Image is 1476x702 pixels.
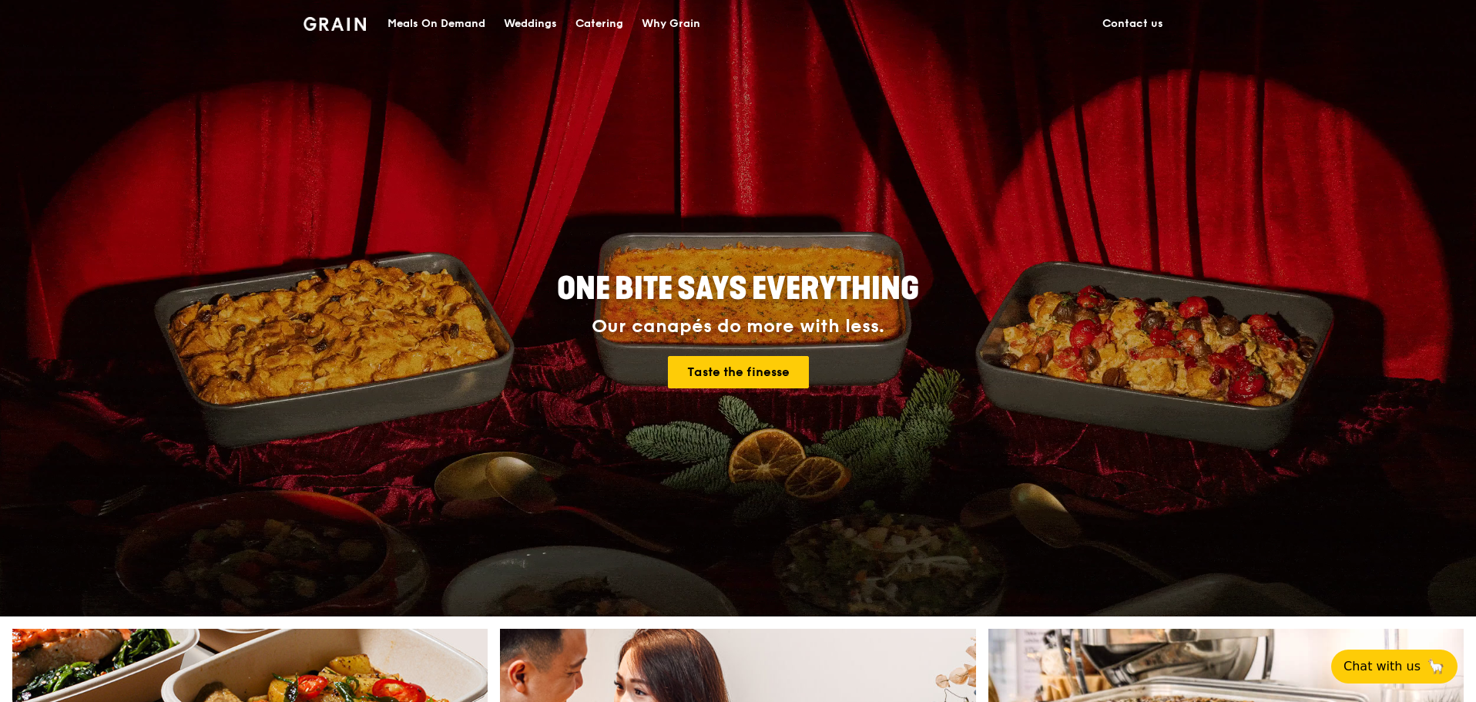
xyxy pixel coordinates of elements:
[668,356,809,388] a: Taste the finesse
[557,270,919,307] span: ONE BITE SAYS EVERYTHING
[575,1,623,47] div: Catering
[1427,657,1445,676] span: 🦙
[504,1,557,47] div: Weddings
[1093,1,1172,47] a: Contact us
[1331,650,1458,684] button: Chat with us🦙
[566,1,632,47] a: Catering
[461,316,1015,338] div: Our canapés do more with less.
[1343,657,1421,676] span: Chat with us
[495,1,566,47] a: Weddings
[387,1,485,47] div: Meals On Demand
[642,1,700,47] div: Why Grain
[632,1,709,47] a: Why Grain
[304,17,366,31] img: Grain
